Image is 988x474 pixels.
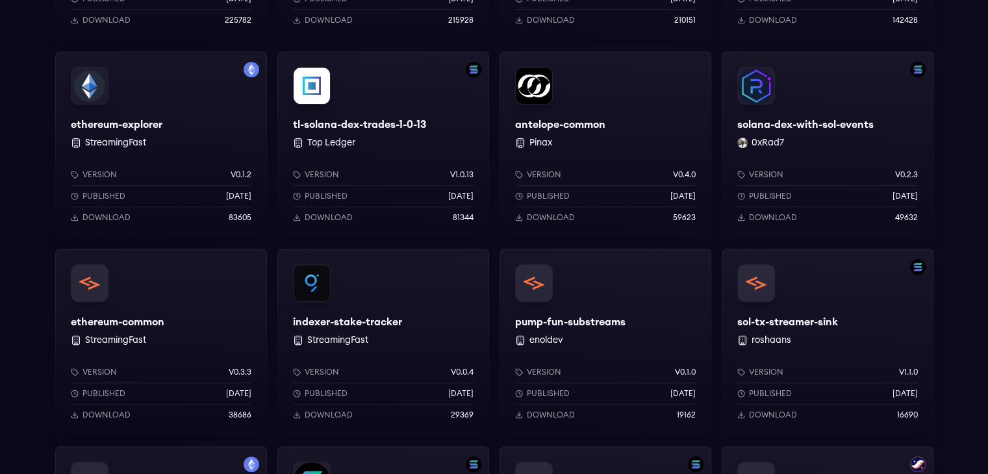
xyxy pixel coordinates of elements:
p: Published [82,388,125,399]
p: [DATE] [670,191,696,201]
img: Filter by solana network [910,259,926,275]
p: Version [305,367,339,377]
p: Version [749,367,783,377]
p: Version [305,169,339,180]
button: 0xRad7 [752,136,784,149]
p: Version [82,169,117,180]
p: 38686 [229,410,251,420]
img: Filter by starknet network [910,456,926,472]
a: pump-fun-substreamspump-fun-substreams enoldevVersionv0.1.0Published[DATE]Download19162 [500,249,711,436]
button: StreamingFast [307,334,368,347]
p: 29369 [451,410,474,420]
p: v0.2.3 [895,169,918,180]
a: Filter by solana networktl-solana-dex-trades-1-0-13tl-solana-dex-trades-1-0-13 Top LedgerVersionv... [277,51,489,238]
button: Top Ledger [307,136,355,149]
p: [DATE] [893,388,918,399]
p: Published [82,191,125,201]
p: [DATE] [226,191,251,201]
p: Version [527,169,561,180]
p: Download [82,15,131,25]
p: Download [527,410,575,420]
p: Download [527,15,575,25]
p: 49632 [895,212,918,223]
p: Published [527,191,570,201]
p: Version [82,367,117,377]
p: v0.3.3 [229,367,251,377]
p: Download [749,212,797,223]
button: enoldev [529,334,563,347]
img: Filter by solana network [910,62,926,77]
p: Download [305,15,353,25]
p: Published [749,388,792,399]
p: v0.0.4 [451,367,474,377]
p: [DATE] [448,388,474,399]
p: v0.1.0 [675,367,696,377]
p: [DATE] [893,191,918,201]
p: 83605 [229,212,251,223]
p: v1.0.13 [450,169,474,180]
p: Download [82,410,131,420]
p: v0.4.0 [673,169,696,180]
p: Published [749,191,792,201]
button: Pinax [529,136,552,149]
a: Filter by solana networksol-tx-streamer-sinksol-tx-streamer-sink roshaansVersionv1.1.0Published[D... [722,249,933,436]
a: indexer-stake-trackerindexer-stake-tracker StreamingFastVersionv0.0.4Published[DATE]Download29369 [277,249,489,436]
p: Version [527,367,561,377]
p: [DATE] [448,191,474,201]
p: Download [749,410,797,420]
p: v0.1.2 [231,169,251,180]
p: Download [749,15,797,25]
img: Filter by mainnet network [244,62,259,77]
button: roshaans [752,334,791,347]
p: Published [305,191,348,201]
img: Filter by mainnet network [244,456,259,472]
p: Published [527,388,570,399]
p: 16690 [897,410,918,420]
p: [DATE] [226,388,251,399]
a: Filter by solana networksolana-dex-with-sol-eventssolana-dex-with-sol-events0xRad7 0xRad7Versionv... [722,51,933,238]
p: Download [305,212,353,223]
a: ethereum-commonethereum-common StreamingFastVersionv0.3.3Published[DATE]Download38686 [55,249,267,436]
button: StreamingFast [85,136,146,149]
img: Filter by solana network [466,62,481,77]
img: Filter by solana network [688,456,703,472]
p: Download [527,212,575,223]
img: Filter by solana network [466,456,481,472]
a: antelope-commonantelope-common PinaxVersionv0.4.0Published[DATE]Download59623 [500,51,711,238]
p: Download [305,410,353,420]
button: StreamingFast [85,334,146,347]
p: 142428 [893,15,918,25]
p: Download [82,212,131,223]
p: Published [305,388,348,399]
p: 210151 [674,15,696,25]
p: 81344 [453,212,474,223]
p: v1.1.0 [899,367,918,377]
p: 225782 [225,15,251,25]
p: Version [749,169,783,180]
p: 59623 [673,212,696,223]
p: [DATE] [670,388,696,399]
p: 19162 [677,410,696,420]
a: Filter by mainnet networkethereum-explorerethereum-explorer StreamingFastVersionv0.1.2Published[D... [55,51,267,238]
p: 215928 [448,15,474,25]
